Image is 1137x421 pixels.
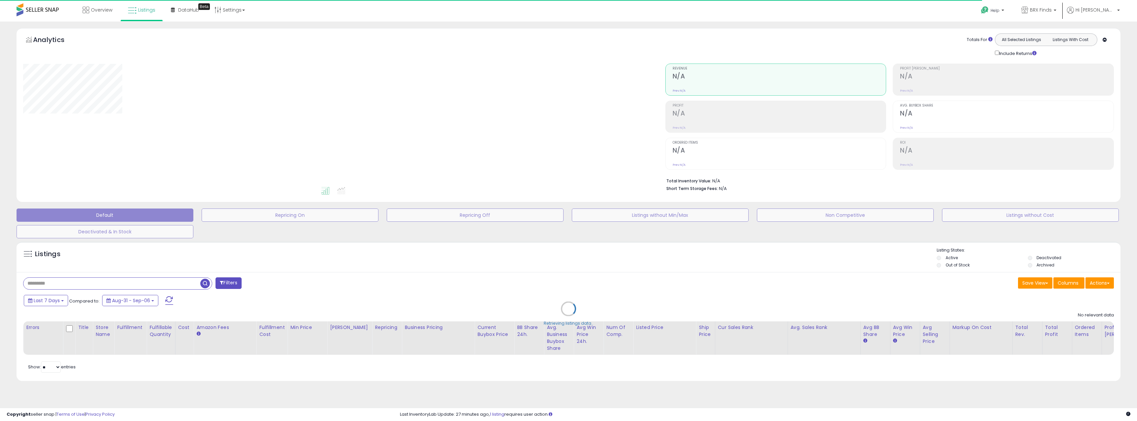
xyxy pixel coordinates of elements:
span: DataHub [178,7,199,13]
div: Tooltip anchor [198,3,210,10]
div: Include Returns [990,49,1044,57]
button: Non Competitive [757,209,934,222]
span: Avg. Buybox Share [900,104,1114,108]
button: Default [17,209,193,222]
h2: N/A [900,110,1114,118]
small: Prev: N/A [673,89,686,93]
h2: N/A [673,147,886,156]
span: Profit [673,104,886,108]
button: All Selected Listings [997,35,1046,44]
i: Get Help [981,6,989,14]
span: Ordered Items [673,141,886,145]
h2: N/A [900,72,1114,81]
button: Deactivated & In Stock [17,225,193,238]
button: Listings With Cost [1046,35,1095,44]
small: Prev: N/A [900,163,913,167]
a: Help [976,1,1011,22]
a: Hi [PERSON_NAME] [1067,7,1120,22]
small: Prev: N/A [900,89,913,93]
small: Prev: N/A [673,126,686,130]
span: Profit [PERSON_NAME] [900,67,1114,70]
button: Listings without Cost [942,209,1119,222]
li: N/A [666,176,1109,184]
span: Help [991,8,1000,13]
span: ROI [900,141,1114,145]
button: Repricing Off [387,209,564,222]
span: BRX Finds [1030,7,1052,13]
h2: N/A [900,147,1114,156]
small: Prev: N/A [900,126,913,130]
button: Listings without Min/Max [572,209,749,222]
small: Prev: N/A [673,163,686,167]
div: Retrieving listings data.. [544,320,593,326]
span: Overview [91,7,112,13]
span: Revenue [673,67,886,70]
b: Short Term Storage Fees: [666,186,718,191]
h5: Analytics [33,35,77,46]
h2: N/A [673,72,886,81]
span: Hi [PERSON_NAME] [1076,7,1115,13]
span: Listings [138,7,155,13]
div: Totals For [967,37,993,43]
span: N/A [719,185,727,192]
button: Repricing On [202,209,378,222]
h2: N/A [673,110,886,118]
b: Total Inventory Value: [666,178,711,184]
